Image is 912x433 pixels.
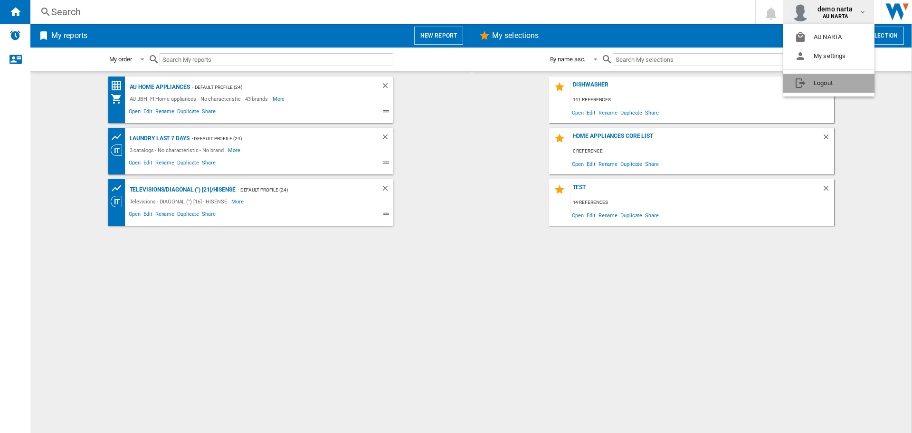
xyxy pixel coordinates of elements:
[783,47,874,66] button: My settings
[783,28,874,47] button: AU NARTA
[783,74,874,93] button: Logout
